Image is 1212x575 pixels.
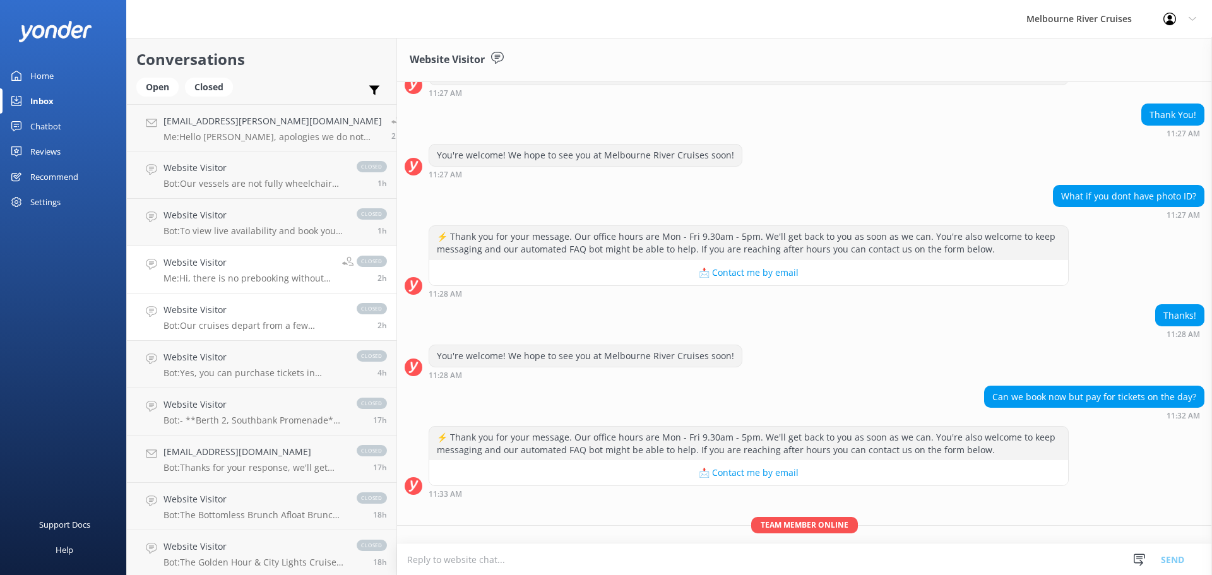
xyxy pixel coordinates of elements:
[373,415,387,425] span: 08:52pm 19-Aug-2025 (UTC +10:00) Australia/Sydney
[429,490,462,498] strong: 11:33 AM
[357,350,387,362] span: closed
[56,537,73,562] div: Help
[357,540,387,551] span: closed
[163,509,344,521] p: Bot: The Bottomless Brunch Afloat Brunch Cruise menu features fresh local produce and seafood wit...
[985,386,1204,408] div: Can we book now but pay for tickets on the day?
[377,367,387,378] span: 09:25am 20-Aug-2025 (UTC +10:00) Australia/Sydney
[1053,210,1204,219] div: 11:27am 20-Aug-2025 (UTC +10:00) Australia/Sydney
[163,462,344,473] p: Bot: Thanks for your response, we'll get back to you as soon as we can during opening hours.
[429,145,742,166] div: You're welcome! We hope to see you at Melbourne River Cruises soon!
[127,199,396,246] a: Website VisitorBot:To view live availability and book your Melbourne River Cruise experience, ple...
[127,388,396,436] a: Website VisitorBot:- **Berth 2, Southbank Promenade**: Various cruises such as the Ports & Dockla...
[429,260,1068,285] button: 📩 Contact me by email
[1167,211,1200,219] strong: 11:27 AM
[127,483,396,530] a: Website VisitorBot:The Bottomless Brunch Afloat Brunch Cruise menu features fresh local produce a...
[163,540,344,554] h4: Website Visitor
[377,273,387,283] span: 11:37am 20-Aug-2025 (UTC +10:00) Australia/Sydney
[984,411,1204,420] div: 11:32am 20-Aug-2025 (UTC +10:00) Australia/Sydney
[163,178,344,189] p: Bot: Our vessels are not fully wheelchair accessible, but we can accommodate foldable wheelchairs...
[429,226,1068,259] div: ⚡ Thank you for your message. Our office hours are Mon - Fri 9.30am - 5pm. We'll get back to you ...
[410,52,485,68] h3: Website Visitor
[429,88,1069,97] div: 11:27am 20-Aug-2025 (UTC +10:00) Australia/Sydney
[1167,331,1200,338] strong: 11:28 AM
[751,517,858,533] span: Team member online
[377,178,387,189] span: 12:00pm 20-Aug-2025 (UTC +10:00) Australia/Sydney
[429,427,1068,460] div: ⚡ Thank you for your message. Our office hours are Mon - Fri 9.30am - 5pm. We'll get back to you ...
[136,47,387,71] h2: Conversations
[429,372,462,379] strong: 11:28 AM
[377,320,387,331] span: 11:28am 20-Aug-2025 (UTC +10:00) Australia/Sydney
[163,273,333,284] p: Me: Hi, there is no prebooking without payment. Only booking with payment is available
[163,350,344,364] h4: Website Visitor
[163,492,344,506] h4: Website Visitor
[357,492,387,504] span: closed
[163,225,344,237] p: Bot: To view live availability and book your Melbourne River Cruise experience, please visit [URL...
[429,171,462,179] strong: 11:27 AM
[1156,305,1204,326] div: Thanks!
[1167,412,1200,420] strong: 11:32 AM
[429,90,462,97] strong: 11:27 AM
[1141,129,1204,138] div: 11:27am 20-Aug-2025 (UTC +10:00) Australia/Sydney
[429,170,742,179] div: 11:27am 20-Aug-2025 (UTC +10:00) Australia/Sydney
[163,161,344,175] h4: Website Visitor
[429,460,1068,485] button: 📩 Contact me by email
[127,293,396,341] a: Website VisitorBot:Our cruises depart from a few different locations along [GEOGRAPHIC_DATA] and ...
[357,161,387,172] span: closed
[136,78,179,97] div: Open
[127,151,396,199] a: Website VisitorBot:Our vessels are not fully wheelchair accessible, but we can accommodate foldab...
[377,225,387,236] span: 11:59am 20-Aug-2025 (UTC +10:00) Australia/Sydney
[30,139,61,164] div: Reviews
[1054,186,1204,207] div: What if you dont have photo ID?
[163,131,382,143] p: Me: Hello [PERSON_NAME], apologies we do not have the dinner cruise operating tonight. We still h...
[39,512,90,537] div: Support Docs
[163,208,344,222] h4: Website Visitor
[136,80,185,93] a: Open
[1142,104,1204,126] div: Thank You!
[357,303,387,314] span: closed
[429,370,742,379] div: 11:28am 20-Aug-2025 (UTC +10:00) Australia/Sydney
[1155,329,1204,338] div: 11:28am 20-Aug-2025 (UTC +10:00) Australia/Sydney
[30,63,54,88] div: Home
[163,398,344,412] h4: Website Visitor
[373,557,387,567] span: 07:35pm 19-Aug-2025 (UTC +10:00) Australia/Sydney
[163,367,344,379] p: Bot: Yes, you can purchase tickets in person at [GEOGRAPHIC_DATA] (Berth 2) and Federation Wharf ...
[429,290,462,298] strong: 11:28 AM
[357,445,387,456] span: closed
[373,509,387,520] span: 07:56pm 19-Aug-2025 (UTC +10:00) Australia/Sydney
[163,303,344,317] h4: Website Visitor
[163,114,382,128] h4: [EMAIL_ADDRESS][PERSON_NAME][DOMAIN_NAME]
[30,114,61,139] div: Chatbot
[127,436,396,483] a: [EMAIL_ADDRESS][DOMAIN_NAME]Bot:Thanks for your response, we'll get back to you as soon as we can...
[357,208,387,220] span: closed
[163,445,344,459] h4: [EMAIL_ADDRESS][DOMAIN_NAME]
[19,21,92,42] img: yonder-white-logo.png
[429,489,1069,498] div: 11:33am 20-Aug-2025 (UTC +10:00) Australia/Sydney
[127,104,396,151] a: [EMAIL_ADDRESS][PERSON_NAME][DOMAIN_NAME]Me:Hello [PERSON_NAME], apologies we do not have the din...
[391,131,403,141] span: 01:55pm 20-Aug-2025 (UTC +10:00) Australia/Sydney
[1167,130,1200,138] strong: 11:27 AM
[357,256,387,267] span: closed
[127,246,396,293] a: Website VisitorMe:Hi, there is no prebooking without payment. Only booking with payment is availa...
[357,398,387,409] span: closed
[163,557,344,568] p: Bot: The Golden Hour & City Lights Cruise is a 1.5-hour evening journey along the Yarra River, sh...
[429,345,742,367] div: You're welcome! We hope to see you at Melbourne River Cruises soon!
[127,341,396,388] a: Website VisitorBot:Yes, you can purchase tickets in person at [GEOGRAPHIC_DATA] (Berth 2) and Fed...
[30,189,61,215] div: Settings
[373,462,387,473] span: 08:49pm 19-Aug-2025 (UTC +10:00) Australia/Sydney
[185,78,233,97] div: Closed
[30,164,78,189] div: Recommend
[30,88,54,114] div: Inbox
[163,320,344,331] p: Bot: Our cruises depart from a few different locations along [GEOGRAPHIC_DATA] and Federation [GE...
[163,415,344,426] p: Bot: - **Berth 2, Southbank Promenade**: Various cruises such as the Ports & Docklands Cruise, Pa...
[429,289,1069,298] div: 11:28am 20-Aug-2025 (UTC +10:00) Australia/Sydney
[185,80,239,93] a: Closed
[163,256,333,270] h4: Website Visitor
